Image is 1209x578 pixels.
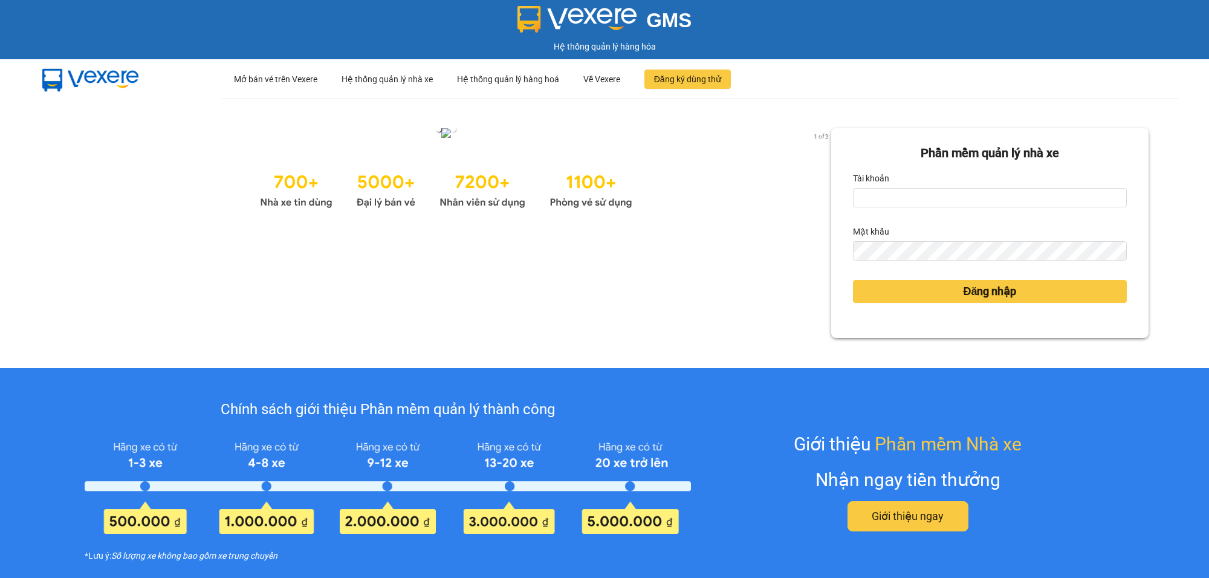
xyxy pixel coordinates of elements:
[810,128,831,144] p: 1 of 2
[794,430,1022,458] div: Giới thiệu
[875,430,1022,458] span: Phần mềm Nhà xe
[654,73,721,86] span: Đăng ký dùng thử
[451,127,456,132] li: slide item 2
[853,222,889,241] label: Mật khẩu
[848,501,968,531] button: Giới thiệu ngay
[853,169,889,188] label: Tài khoản
[853,241,1127,261] input: Mật khẩu
[85,437,691,534] img: policy-intruduce-detail.png
[517,18,692,28] a: GMS
[3,40,1206,53] div: Hệ thống quản lý hàng hóa
[644,70,731,89] button: Đăng ký dùng thử
[853,280,1127,303] button: Đăng nhập
[853,188,1127,207] input: Tài khoản
[646,9,692,31] span: GMS
[517,6,637,33] img: logo 2
[342,60,433,99] div: Hệ thống quản lý nhà xe
[85,398,691,421] div: Chính sách giới thiệu Phần mềm quản lý thành công
[60,128,77,141] button: previous slide / item
[260,166,632,212] img: Statistics.png
[583,60,620,99] div: Về Vexere
[814,128,831,141] button: next slide / item
[30,59,151,99] img: mbUUG5Q.png
[457,60,559,99] div: Hệ thống quản lý hàng hoá
[815,466,1000,494] div: Nhận ngay tiền thưởng
[872,508,944,525] span: Giới thiệu ngay
[436,127,441,132] li: slide item 1
[234,60,317,99] div: Mở bán vé trên Vexere
[963,283,1016,300] span: Đăng nhập
[85,549,691,562] div: *Lưu ý:
[111,549,277,562] i: Số lượng xe không bao gồm xe trung chuyển
[853,144,1127,163] div: Phần mềm quản lý nhà xe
